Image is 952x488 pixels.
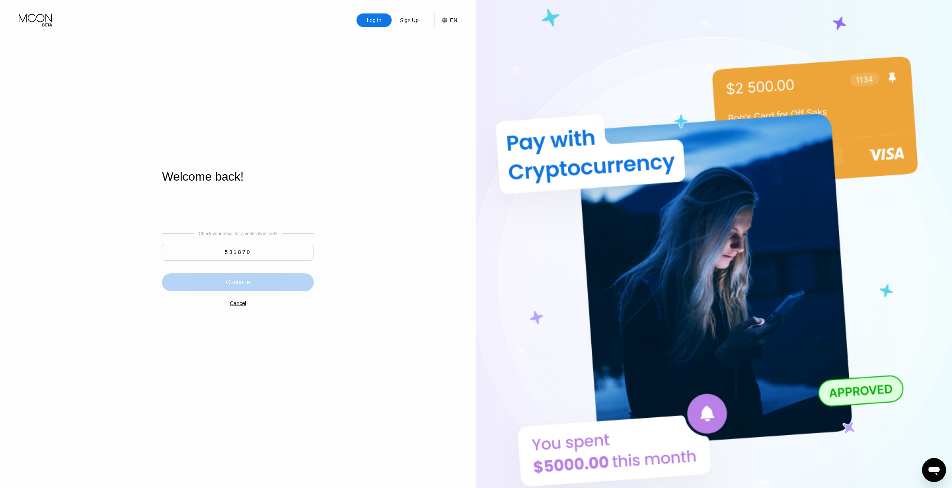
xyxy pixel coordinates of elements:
div: EN [450,17,457,23]
div: Cancel [230,300,246,306]
div: Welcome back! [162,170,314,184]
div: Log In [356,13,392,27]
div: Log In [366,16,382,24]
div: Continue [162,273,314,291]
div: Check your email for a verification code [199,231,277,236]
div: EN [434,13,457,27]
iframe: Button to launch messaging window [922,458,946,482]
div: Sign Up [399,16,419,24]
input: 000000 [162,244,314,261]
div: Continue [226,279,250,286]
div: Sign Up [392,13,427,27]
